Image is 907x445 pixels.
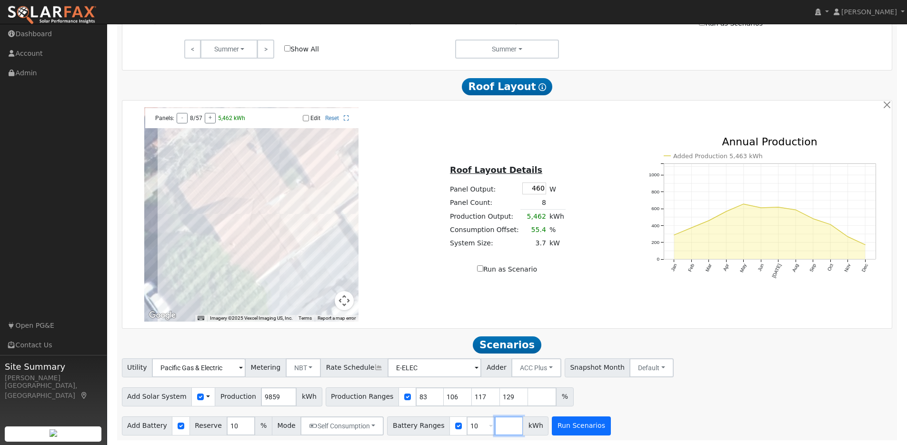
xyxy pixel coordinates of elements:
[657,257,659,262] text: 0
[651,240,659,245] text: 200
[455,40,559,59] button: Summer
[50,429,57,437] img: retrieve
[198,315,204,322] button: Keyboard shortcuts
[704,263,713,273] text: Mar
[245,358,286,377] span: Metering
[687,263,695,273] text: Feb
[80,392,89,399] a: Map
[672,233,676,237] circle: onclick=""
[122,387,192,406] span: Add Solar System
[511,358,561,377] button: ACC Plus
[651,223,659,228] text: 400
[477,265,483,272] input: Run as Scenario
[670,263,678,272] text: Jan
[520,210,548,223] td: 5,462
[523,416,548,435] span: kWh
[184,40,201,59] a: <
[520,223,548,237] td: 55.4
[481,358,512,377] span: Adder
[257,40,274,59] a: >
[739,263,748,273] text: May
[284,44,319,54] label: Show All
[318,315,356,321] a: Report a map error
[759,206,763,210] circle: onclick=""
[210,315,293,321] span: Imagery ©2025 Vexcel Imaging US, Inc.
[449,210,521,223] td: Production Output:
[449,196,521,210] td: Panel Count:
[152,358,246,377] input: Select a Utility
[556,387,573,406] span: %
[147,309,178,322] a: Open this area in Google Maps (opens a new window)
[296,387,322,406] span: kWh
[387,416,450,435] span: Battery Ranges
[548,223,566,237] td: %
[552,416,610,435] button: Run Scenarios
[177,113,188,123] button: -
[629,358,674,377] button: Default
[449,223,521,237] td: Consumption Offset:
[122,358,153,377] span: Utility
[777,205,780,209] circle: onclick=""
[827,263,835,272] text: Oct
[122,416,173,435] span: Add Battery
[462,78,553,95] span: Roof Layout
[344,115,349,121] a: Full Screen
[388,358,481,377] input: Select a Rate Schedule
[565,358,630,377] span: Snapshot Month
[791,263,799,273] text: Aug
[846,235,850,239] circle: onclick=""
[811,217,815,221] circle: onclick=""
[724,210,728,213] circle: onclick=""
[189,416,228,435] span: Reserve
[5,381,102,401] div: [GEOGRAPHIC_DATA], [GEOGRAPHIC_DATA]
[673,152,763,160] text: Added Production 5,463 kWh
[215,387,261,406] span: Production
[335,291,354,310] button: Map camera controls
[722,263,730,272] text: Apr
[473,336,541,354] span: Scenarios
[5,360,102,373] span: Site Summary
[310,115,320,121] label: Edit
[255,416,272,435] span: %
[808,263,817,273] text: Sep
[771,263,782,279] text: [DATE]
[284,45,290,51] input: Show All
[218,115,245,121] span: 5,462 kWh
[538,83,546,91] i: Show Help
[147,309,178,322] img: Google
[190,115,202,121] span: 8/57
[7,5,97,25] img: SolarFax
[449,181,521,196] td: Panel Output:
[689,226,693,230] circle: onclick=""
[520,237,548,250] td: 3.7
[286,358,321,377] button: NBT
[861,263,869,273] text: Dec
[300,416,384,435] button: Self Consumption
[863,243,867,247] circle: onclick=""
[548,237,566,250] td: kW
[477,264,537,274] label: Run as Scenario
[548,181,566,196] td: W
[649,172,660,178] text: 1000
[651,206,659,211] text: 600
[325,115,339,121] a: Reset
[651,189,659,194] text: 800
[155,115,174,121] span: Panels:
[757,263,765,272] text: Jun
[326,387,399,406] span: Production Ranges
[520,196,548,210] td: 8
[707,219,711,222] circle: onclick=""
[742,202,746,206] circle: onclick=""
[449,237,521,250] td: System Size:
[548,210,566,223] td: kWh
[450,165,542,175] u: Roof Layout Details
[5,373,102,383] div: [PERSON_NAME]
[200,40,258,59] button: Summer
[722,136,817,148] text: Annual Production
[843,263,851,273] text: Nov
[272,416,301,435] span: Mode
[205,113,216,123] button: +
[841,8,897,16] span: [PERSON_NAME]
[299,315,312,321] a: Terms (opens in new tab)
[828,222,832,226] circle: onclick=""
